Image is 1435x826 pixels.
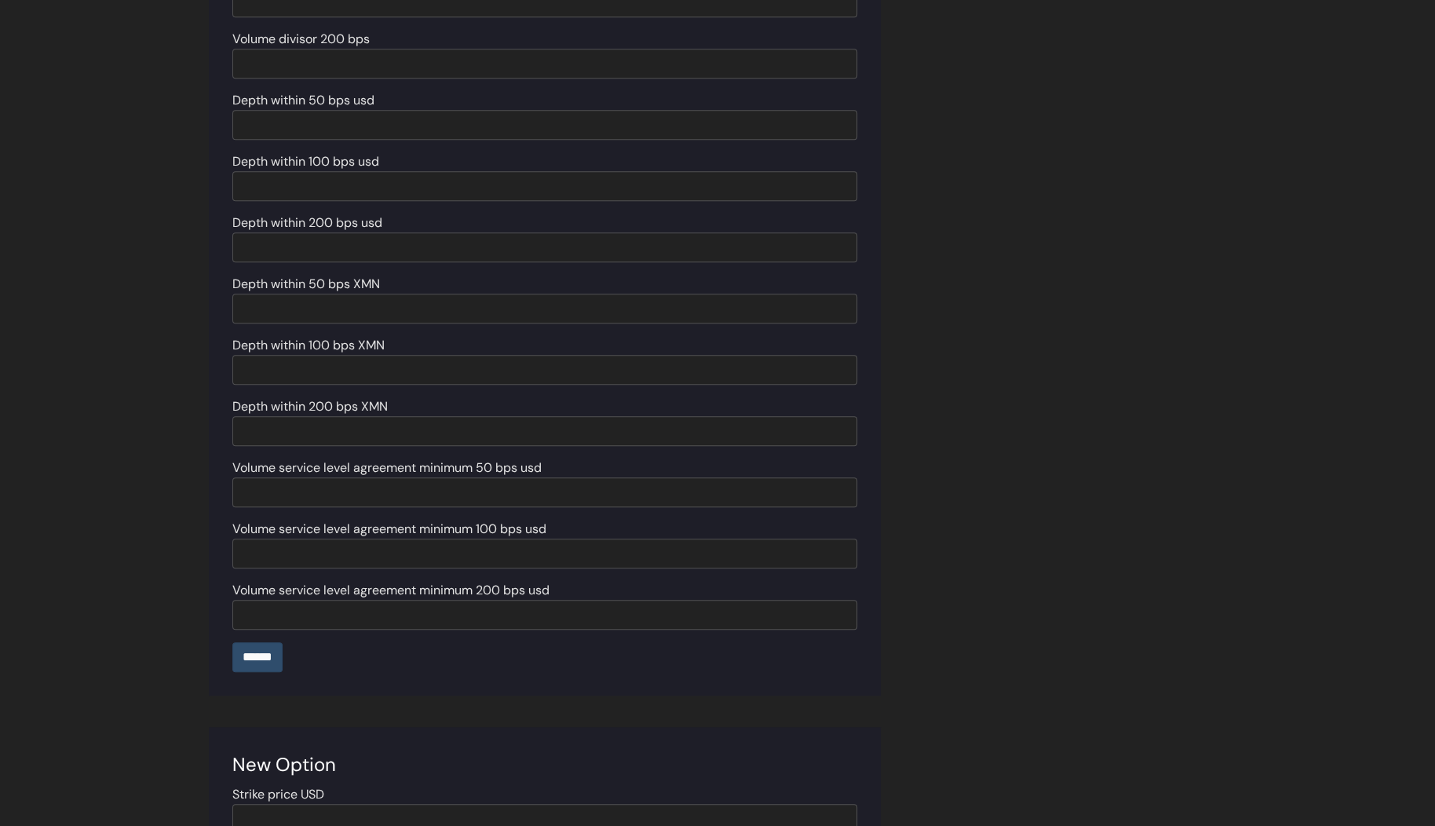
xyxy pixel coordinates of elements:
label: Depth within 50 bps usd [232,91,374,110]
label: Depth within 100 bps usd [232,152,379,171]
label: Volume service level agreement minimum 100 bps usd [232,520,546,539]
label: Volume service level agreement minimum 200 bps usd [232,581,550,600]
div: New Option [232,751,857,779]
label: Depth within 50 bps XMN [232,275,380,294]
label: Volume service level agreement minimum 50 bps usd [232,459,542,477]
label: Volume divisor 200 bps [232,30,370,49]
label: Strike price USD [232,785,324,804]
label: Depth within 200 bps XMN [232,397,388,416]
label: Depth within 200 bps usd [232,214,382,232]
label: Depth within 100 bps XMN [232,336,385,355]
